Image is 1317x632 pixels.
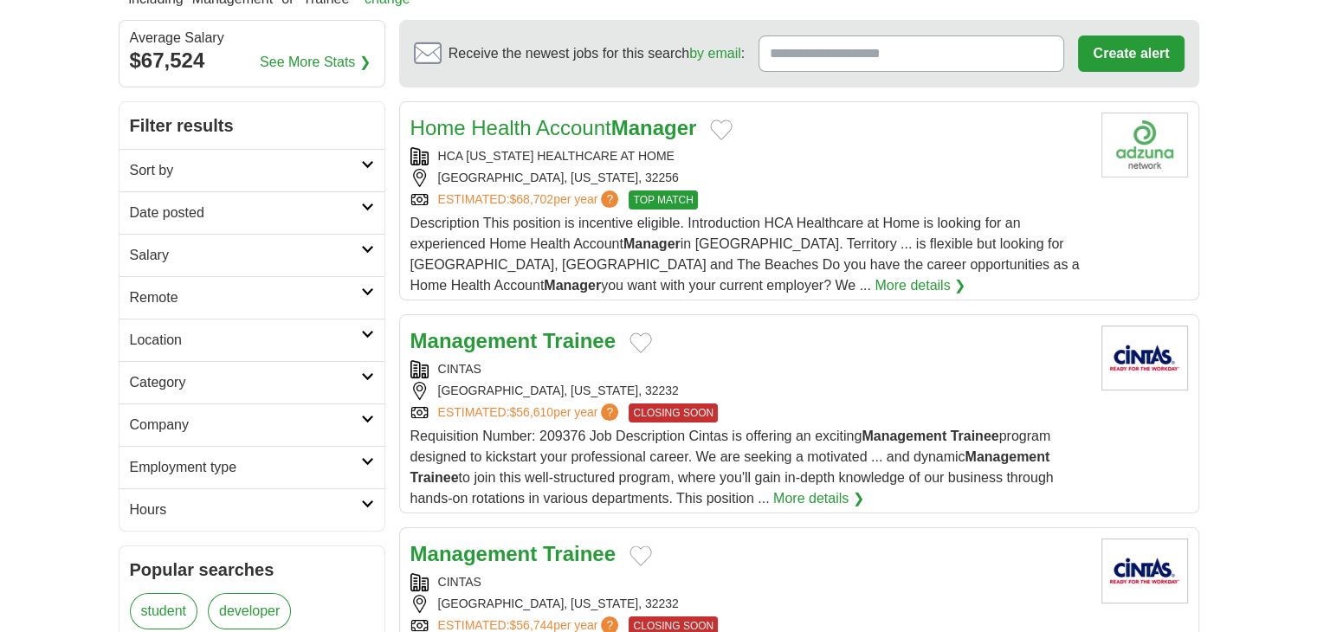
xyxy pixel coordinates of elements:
a: Sort by [119,149,384,191]
h2: Company [130,415,361,435]
span: Requisition Number: 209376 Job Description Cintas is offering an exciting program designed to kic... [410,429,1054,506]
h2: Remote [130,287,361,308]
h2: Employment type [130,457,361,478]
strong: Management [862,429,946,443]
strong: Trainee [543,542,616,565]
a: More details ❯ [773,488,864,509]
a: Management Trainee [410,542,616,565]
h2: Sort by [130,160,361,181]
button: Add to favorite jobs [710,119,733,140]
h2: Location [130,330,361,351]
a: See More Stats ❯ [260,52,371,73]
img: Company logo [1101,113,1188,177]
div: $67,524 [130,45,374,76]
a: Home Health AccountManager [410,116,697,139]
strong: Manager [611,116,697,139]
h2: Popular searches [130,557,374,583]
div: Average Salary [130,31,374,45]
strong: Management [410,329,538,352]
a: Management Trainee [410,329,616,352]
button: Add to favorite jobs [629,332,652,353]
strong: Trainee [410,470,459,485]
a: Remote [119,276,384,319]
a: ESTIMATED:$56,610per year? [438,403,623,422]
div: [GEOGRAPHIC_DATA], [US_STATE], 32232 [410,595,1088,613]
button: Add to favorite jobs [629,545,652,566]
strong: Management [965,449,1049,464]
a: Category [119,361,384,403]
span: ? [601,190,618,208]
strong: Manager [623,236,681,251]
a: CINTAS [438,362,481,376]
h2: Filter results [119,102,384,149]
button: Create alert [1078,35,1184,72]
span: $56,610 [509,405,553,419]
a: CINTAS [438,575,481,589]
span: $68,702 [509,192,553,206]
span: Description This position is incentive eligible. Introduction HCA Healthcare at Home is looking f... [410,216,1080,293]
span: Receive the newest jobs for this search : [449,43,745,64]
span: TOP MATCH [629,190,697,210]
h2: Hours [130,500,361,520]
h2: Category [130,372,361,393]
span: $56,744 [509,618,553,632]
div: [GEOGRAPHIC_DATA], [US_STATE], 32232 [410,382,1088,400]
div: [GEOGRAPHIC_DATA], [US_STATE], 32256 [410,169,1088,187]
strong: Manager [544,278,601,293]
h2: Date posted [130,203,361,223]
a: Location [119,319,384,361]
strong: Trainee [951,429,999,443]
a: More details ❯ [875,275,965,296]
span: ? [601,403,618,421]
a: Company [119,403,384,446]
div: HCA [US_STATE] HEALTHCARE AT HOME [410,147,1088,165]
img: Cintas logo [1101,326,1188,390]
img: Cintas logo [1101,538,1188,603]
a: ESTIMATED:$68,702per year? [438,190,623,210]
a: by email [689,46,741,61]
a: student [130,593,197,629]
span: CLOSING SOON [629,403,718,422]
a: Employment type [119,446,384,488]
strong: Management [410,542,538,565]
a: developer [208,593,291,629]
a: Hours [119,488,384,531]
a: Date posted [119,191,384,234]
h2: Salary [130,245,361,266]
a: Salary [119,234,384,276]
strong: Trainee [543,329,616,352]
